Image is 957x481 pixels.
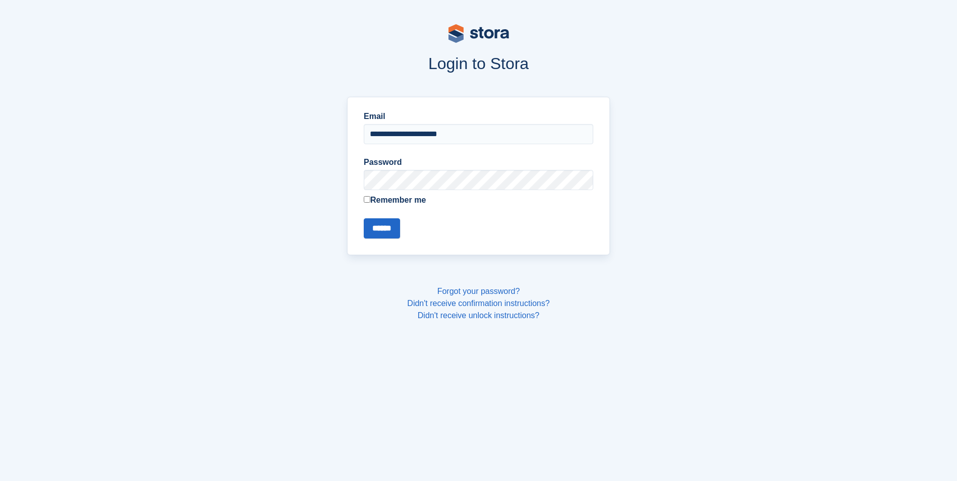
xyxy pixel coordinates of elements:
label: Remember me [364,194,593,206]
a: Didn't receive unlock instructions? [418,311,539,320]
input: Remember me [364,196,370,203]
a: Forgot your password? [437,287,520,295]
img: stora-logo-53a41332b3708ae10de48c4981b4e9114cc0af31d8433b30ea865607fb682f29.svg [448,24,509,43]
a: Didn't receive confirmation instructions? [407,299,549,308]
h1: Login to Stora [155,54,803,73]
label: Email [364,110,593,123]
label: Password [364,156,593,168]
